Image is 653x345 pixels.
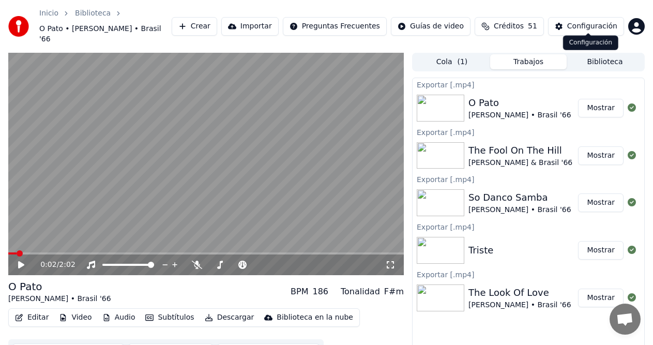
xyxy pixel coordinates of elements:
[548,17,624,36] button: Configuración
[312,286,328,298] div: 186
[414,54,490,69] button: Cola
[39,24,172,44] span: O Pato • [PERSON_NAME] • Brasil '66
[8,294,111,304] div: [PERSON_NAME] • Brasil '66
[172,17,217,36] button: Crear
[39,8,172,44] nav: breadcrumb
[221,17,279,36] button: Importar
[413,220,644,233] div: Exportar [.mp4]
[391,17,470,36] button: Guías de video
[413,268,644,280] div: Exportar [.mp4]
[277,312,353,323] div: Biblioteca en la nube
[98,310,140,325] button: Audio
[40,260,56,270] span: 0:02
[59,260,75,270] span: 2:02
[578,99,624,117] button: Mostrar
[341,286,380,298] div: Tonalidad
[201,310,259,325] button: Descargar
[291,286,308,298] div: BPM
[468,96,571,110] div: O Pato
[578,146,624,165] button: Mostrar
[528,21,537,32] span: 51
[75,8,111,19] a: Biblioteca
[8,16,29,37] img: youka
[578,193,624,212] button: Mostrar
[468,300,571,310] div: [PERSON_NAME] • Brasil '66
[468,286,571,300] div: The Look Of Love
[8,279,111,294] div: O Pato
[468,158,572,168] div: [PERSON_NAME] & Brasil '66
[11,310,53,325] button: Editar
[468,143,572,158] div: The Fool On The Hill
[141,310,198,325] button: Subtítulos
[283,17,387,36] button: Preguntas Frecuentes
[567,54,643,69] button: Biblioteca
[563,36,618,50] div: Configuración
[39,8,58,19] a: Inicio
[413,78,644,91] div: Exportar [.mp4]
[384,286,404,298] div: F#m
[55,310,96,325] button: Video
[475,17,544,36] button: Créditos51
[490,54,567,69] button: Trabajos
[578,241,624,260] button: Mostrar
[457,57,467,67] span: ( 1 )
[578,289,624,307] button: Mostrar
[468,243,493,258] div: Triste
[468,190,571,205] div: So Danco Samba
[40,260,65,270] div: /
[468,110,571,121] div: [PERSON_NAME] • Brasil '66
[468,205,571,215] div: [PERSON_NAME] • Brasil '66
[610,304,641,335] a: Open chat
[567,21,617,32] div: Configuración
[494,21,524,32] span: Créditos
[413,173,644,185] div: Exportar [.mp4]
[413,126,644,138] div: Exportar [.mp4]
